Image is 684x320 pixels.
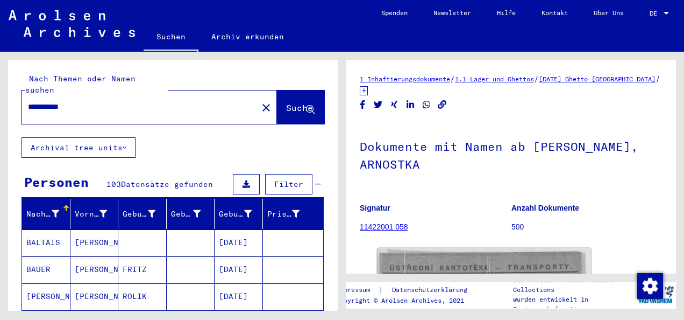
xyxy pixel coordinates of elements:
div: Geburtsname [123,208,155,220]
mat-cell: [DATE] [215,229,263,256]
span: / [655,74,660,84]
div: | [336,284,480,296]
div: Geburtsname [123,205,169,222]
span: Filter [274,179,303,189]
div: Prisoner # [267,205,313,222]
div: Geburtsdatum [219,208,252,220]
div: Geburtsdatum [219,205,265,222]
mat-cell: BAUER [22,256,70,283]
p: 500 [511,221,662,233]
div: Geburt‏ [171,205,215,222]
button: Filter [265,174,312,194]
button: Suche [277,91,324,124]
mat-header-cell: Geburt‏ [167,199,215,229]
p: wurden entwickelt in Partnerschaft mit [513,295,635,314]
div: Personen [24,172,89,192]
mat-cell: [DATE] [215,283,263,310]
mat-header-cell: Vorname [70,199,119,229]
div: Prisoner # [267,208,300,220]
a: Archiv erkunden [198,24,297,50]
img: Zustimmung ändern [637,273,663,299]
mat-label: Nach Themen oder Namen suchen [25,74,136,95]
span: DE [650,10,661,17]
button: Copy link [437,98,448,112]
b: Signatur [360,204,390,212]
div: Vorname [75,205,121,222]
mat-header-cell: Prisoner # [263,199,324,229]
span: / [534,74,539,84]
span: Suche [286,102,313,113]
button: Archival tree units [22,137,136,158]
mat-cell: [DATE] [215,256,263,283]
mat-cell: [PERSON_NAME] [70,256,119,283]
span: / [450,74,455,84]
p: Copyright © Arolsen Archives, 2021 [336,296,480,305]
button: Share on WhatsApp [421,98,432,112]
mat-header-cell: Geburtsdatum [215,199,263,229]
a: Impressum [336,284,379,296]
mat-icon: close [260,101,273,114]
mat-cell: [PERSON_NAME] [70,229,119,256]
mat-cell: [PERSON_NAME] [70,283,119,310]
div: Nachname [26,205,73,222]
div: Vorname [75,208,108,220]
button: Share on Twitter [373,98,384,112]
div: Geburt‏ [171,208,201,220]
a: 1 Inhaftierungsdokumente [360,75,450,83]
a: 1.1 Lager und Ghettos [455,75,534,83]
mat-cell: ROLIK [118,283,167,310]
a: Datenschutzerklärung [383,284,480,296]
mat-cell: BALTAIS [22,229,70,256]
img: yv_logo.png [636,281,676,308]
button: Clear [255,96,277,118]
p: Die Arolsen Archives Online-Collections [513,275,635,295]
button: Share on Facebook [357,98,368,112]
a: 11422001 058 [360,222,408,231]
mat-header-cell: Nachname [22,199,70,229]
b: Anzahl Dokumente [511,204,579,212]
button: Share on Xing [389,98,400,112]
img: Arolsen_neg.svg [9,10,135,37]
mat-cell: [PERSON_NAME] [22,283,70,310]
span: 103 [106,179,121,189]
h1: Dokumente mit Namen ab [PERSON_NAME], ARNOSTKA [360,122,662,187]
a: Suchen [144,24,198,52]
div: Nachname [26,208,59,220]
span: Datensätze gefunden [121,179,213,189]
button: Share on LinkedIn [405,98,416,112]
mat-cell: FRITZ [118,256,167,283]
mat-header-cell: Geburtsname [118,199,167,229]
a: [DATE] Ghetto [GEOGRAPHIC_DATA] [539,75,655,83]
div: Zustimmung ändern [637,273,662,298]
